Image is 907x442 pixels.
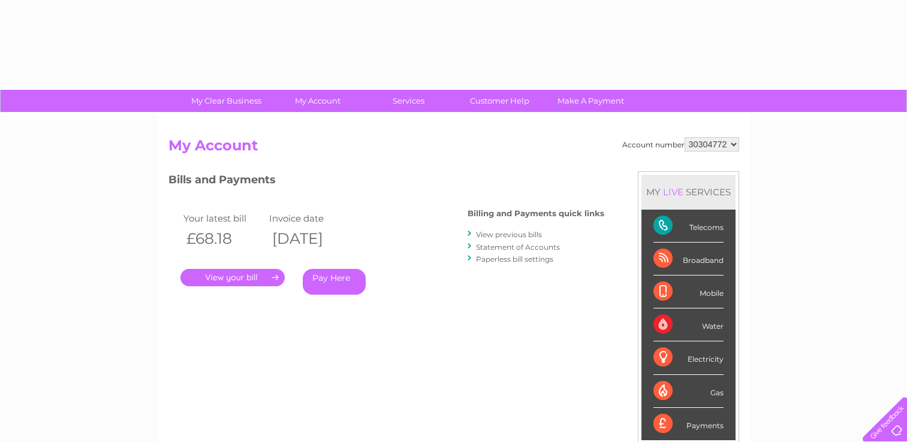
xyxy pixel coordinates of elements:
[653,276,724,308] div: Mobile
[653,243,724,276] div: Broadband
[180,210,267,226] td: Your latest bill
[180,269,285,286] a: .
[622,137,739,152] div: Account number
[661,186,686,198] div: LIVE
[653,308,724,341] div: Water
[468,209,604,218] h4: Billing and Payments quick links
[653,375,724,408] div: Gas
[168,171,604,192] h3: Bills and Payments
[476,255,553,264] a: Paperless bill settings
[541,90,640,112] a: Make A Payment
[653,341,724,374] div: Electricity
[303,269,366,295] a: Pay Here
[476,230,542,239] a: View previous bills
[177,90,276,112] a: My Clear Business
[476,243,560,252] a: Statement of Accounts
[268,90,367,112] a: My Account
[266,210,352,226] td: Invoice date
[180,226,267,251] th: £68.18
[653,210,724,243] div: Telecoms
[450,90,549,112] a: Customer Help
[653,408,724,440] div: Payments
[266,226,352,251] th: [DATE]
[168,137,739,160] h2: My Account
[359,90,458,112] a: Services
[641,175,736,209] div: MY SERVICES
